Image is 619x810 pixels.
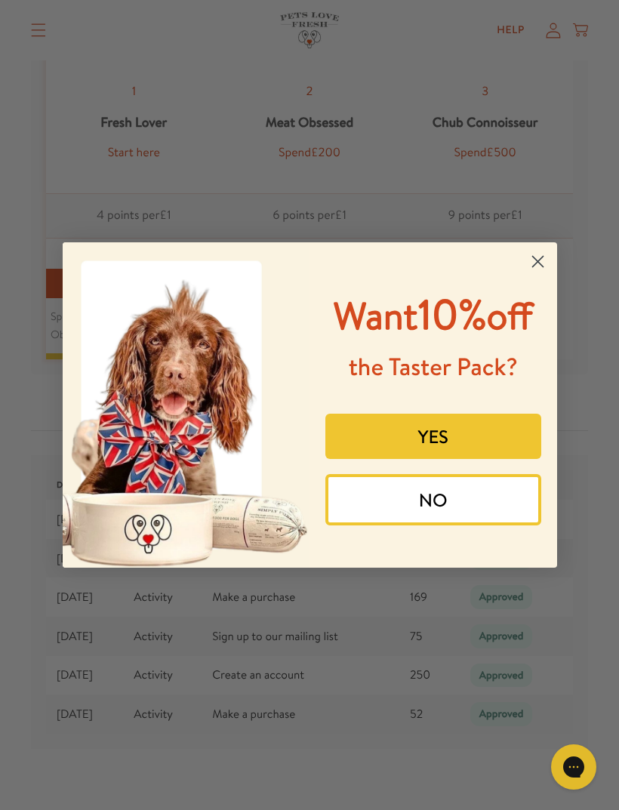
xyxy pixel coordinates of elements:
button: YES [325,414,541,459]
img: 8afefe80-1ef6-417a-b86b-9520c2248d41.jpeg [63,242,310,568]
button: NO [325,474,541,525]
iframe: Gorgias live chat messenger [544,739,604,795]
button: Close dialog [525,248,551,275]
span: 10% [334,285,534,343]
span: Want [334,290,418,342]
span: the Taster Pack? [349,350,518,383]
span: off [486,290,533,342]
